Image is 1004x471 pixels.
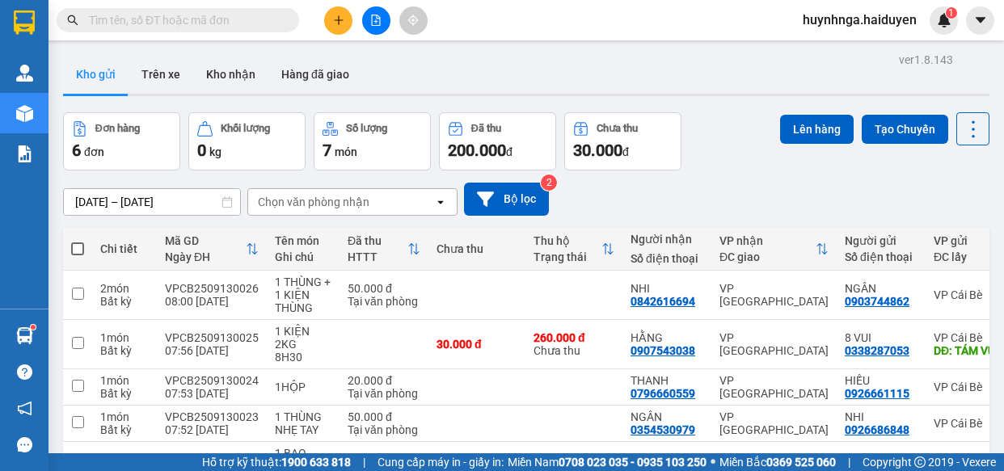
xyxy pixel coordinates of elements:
[165,295,259,308] div: 08:00 [DATE]
[845,344,909,357] div: 0338287053
[464,183,549,216] button: Bộ lọc
[16,65,33,82] img: warehouse-icon
[165,423,259,436] div: 07:52 [DATE]
[363,453,365,471] span: |
[157,228,267,271] th: Toggle SortBy
[17,437,32,452] span: message
[399,6,428,35] button: aim
[165,234,246,247] div: Mã GD
[281,456,351,469] strong: 1900 633 818
[63,55,129,94] button: Kho gửi
[914,456,926,468] span: copyright
[17,401,32,416] span: notification
[719,453,836,471] span: Miền Bắc
[439,112,556,170] button: Đã thu200.000đ
[165,250,246,263] div: Ngày ĐH
[437,242,517,255] div: Chưa thu
[314,112,431,170] button: Số lượng7món
[622,145,629,158] span: đ
[348,282,420,295] div: 50.000 đ
[165,410,259,423] div: VPCB2509130023
[193,55,268,94] button: Kho nhận
[275,250,331,263] div: Ghi chú
[100,331,149,344] div: 1 món
[362,6,390,35] button: file-add
[711,459,715,465] span: ⚪️
[541,175,557,191] sup: 2
[275,423,331,436] div: NHẸ TAY
[100,344,149,357] div: Bất kỳ
[275,325,331,351] div: 1 KIỆN 2KG
[268,55,362,94] button: Hàng đã giao
[631,331,703,344] div: HẰNG
[631,282,703,295] div: NHI
[845,234,918,247] div: Người gửi
[631,423,695,436] div: 0354530979
[165,344,259,357] div: 07:56 [DATE]
[946,7,957,19] sup: 1
[573,141,622,160] span: 30.000
[973,13,988,27] span: caret-down
[202,453,351,471] span: Hỗ trợ kỹ thuật:
[597,123,638,134] div: Chưa thu
[790,10,930,30] span: huynhnga.haiduyen
[845,282,918,295] div: NGÂN
[564,112,681,170] button: Chưa thu30.000đ
[845,423,909,436] div: 0926686848
[534,234,601,247] div: Thu hộ
[17,364,32,380] span: question-circle
[14,11,35,35] img: logo-vxr
[100,410,149,423] div: 1 món
[719,234,816,247] div: VP nhận
[631,410,703,423] div: NGÂN
[348,423,420,436] div: Tại văn phòng
[845,295,909,308] div: 0903744862
[100,423,149,436] div: Bất kỳ
[378,453,504,471] span: Cung cấp máy in - giấy in:
[631,374,703,387] div: THANH
[31,325,36,330] sup: 1
[275,410,331,423] div: 1 THÙNG
[129,55,193,94] button: Trên xe
[197,141,206,160] span: 0
[335,145,357,158] span: món
[348,410,420,423] div: 50.000 đ
[862,115,948,144] button: Tạo Chuyến
[845,331,918,344] div: 8 VUI
[72,141,81,160] span: 6
[333,15,344,26] span: plus
[324,6,352,35] button: plus
[340,228,428,271] th: Toggle SortBy
[209,145,221,158] span: kg
[100,374,149,387] div: 1 món
[559,456,707,469] strong: 0708 023 035 - 0935 103 250
[346,123,387,134] div: Số lượng
[89,11,280,29] input: Tìm tên, số ĐT hoặc mã đơn
[845,387,909,400] div: 0926661115
[100,242,149,255] div: Chi tiết
[100,295,149,308] div: Bất kỳ
[188,112,306,170] button: Khối lượng0kg
[275,275,331,314] div: 1 THÙNG + 1 KIỆN THÙNG
[64,189,240,215] input: Select a date range.
[407,15,419,26] span: aim
[165,331,259,344] div: VPCB2509130025
[719,374,829,400] div: VP [GEOGRAPHIC_DATA]
[534,331,614,344] div: 260.000 đ
[16,145,33,162] img: solution-icon
[948,7,954,19] span: 1
[95,123,140,134] div: Đơn hàng
[370,15,382,26] span: file-add
[719,331,829,357] div: VP [GEOGRAPHIC_DATA]
[63,112,180,170] button: Đơn hàng6đơn
[506,145,513,158] span: đ
[966,6,994,35] button: caret-down
[84,145,104,158] span: đơn
[631,252,703,265] div: Số điện thoại
[631,233,703,246] div: Người nhận
[766,456,836,469] strong: 0369 525 060
[937,13,951,27] img: icon-new-feature
[845,374,918,387] div: HIẾU
[848,453,850,471] span: |
[631,387,695,400] div: 0796660559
